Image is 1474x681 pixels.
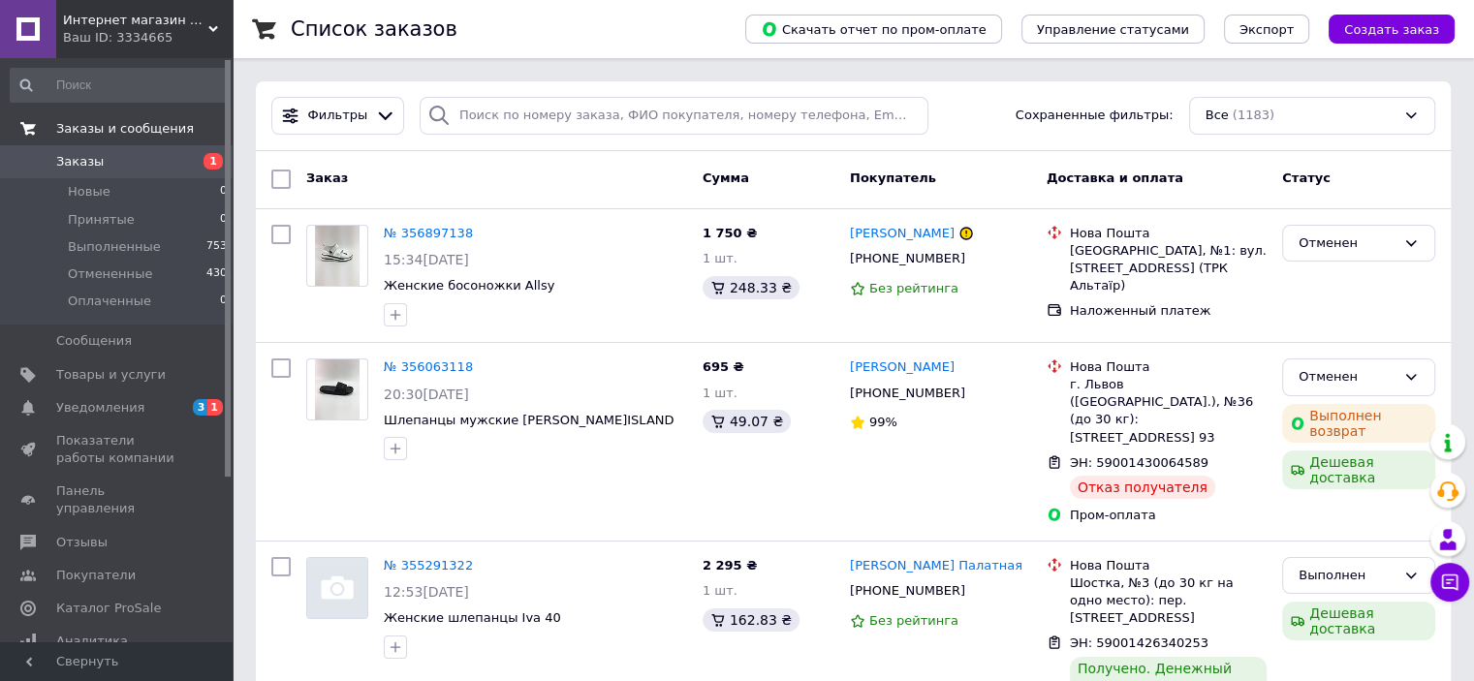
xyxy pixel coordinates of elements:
span: Отзывы [56,534,108,551]
span: 0 [220,183,227,201]
img: Фото товару [315,359,361,419]
a: [PERSON_NAME] [850,225,955,243]
span: Заказ [306,170,348,185]
a: № 356897138 [384,226,473,240]
div: Дешевая доставка [1282,450,1435,489]
span: 753 [206,238,227,256]
span: Отмененные [68,265,152,283]
div: Нова Пошта [1070,557,1267,574]
a: Фото товару [306,557,368,619]
span: Покупатели [56,567,136,584]
span: Без рейтинга [869,613,958,628]
span: ЭН: 59001426340253 [1070,635,1208,650]
span: Сумма [703,170,749,185]
span: 1 шт. [703,386,737,400]
a: Создать заказ [1309,21,1455,36]
span: 695 ₴ [703,359,744,374]
span: Фильтры [308,107,368,125]
a: [PERSON_NAME] [850,358,955,377]
span: Статус [1282,170,1331,185]
button: Создать заказ [1329,15,1455,44]
div: Нова Пошта [1070,225,1267,242]
input: Поиск по номеру заказа, ФИО покупателя, номеру телефона, Email, номеру накладной [420,97,928,135]
span: Сохраненные фильтры: [1016,107,1174,125]
span: 0 [220,293,227,310]
img: Фото товару [307,558,367,618]
div: Пром-оплата [1070,507,1267,524]
span: Товары и услуги [56,366,166,384]
span: 2 295 ₴ [703,558,757,573]
span: 1 шт. [703,251,737,265]
span: ЭН: 59001430064589 [1070,455,1208,470]
span: Доставка и оплата [1047,170,1183,185]
button: Управление статусами [1021,15,1205,44]
span: 15:34[DATE] [384,252,469,267]
div: Отказ получателя [1070,476,1215,499]
button: Скачать отчет по пром-оплате [745,15,1002,44]
div: Дешевая доставка [1282,602,1435,640]
span: Новые [68,183,110,201]
span: Без рейтинга [869,281,958,295]
span: 3 [193,399,208,416]
a: Фото товару [306,358,368,420]
a: Женские шлепанцы Iva 40 [384,610,561,625]
span: Уведомления [56,399,144,417]
span: 99% [869,415,897,429]
span: 1 [207,399,223,416]
span: Покупатель [850,170,936,185]
span: Сообщения [56,332,132,350]
span: Аналитика [56,633,128,650]
a: № 355291322 [384,558,473,573]
a: [PERSON_NAME] Палатная [850,557,1022,575]
span: 1 [204,153,223,170]
div: Выполнен возврат [1282,404,1435,443]
h1: Список заказов [291,17,457,41]
span: Управление статусами [1037,22,1189,37]
div: [GEOGRAPHIC_DATA], №1: вул. [STREET_ADDRESS] (ТРК Альтаїр) [1070,242,1267,295]
div: Нова Пошта [1070,358,1267,376]
div: [PHONE_NUMBER] [846,246,969,271]
div: 248.33 ₴ [703,276,800,299]
span: Принятые [68,211,135,229]
div: 49.07 ₴ [703,410,791,433]
span: 1 шт. [703,583,737,598]
a: № 356063118 [384,359,473,374]
span: Выполненные [68,238,161,256]
div: Ваш ID: 3334665 [63,29,233,46]
span: Все [1206,107,1229,125]
div: Отменен [1299,367,1396,387]
div: Шостка, №3 (до 30 кг на одно место): пер. [STREET_ADDRESS] [1070,574,1267,628]
span: 430 [206,265,227,283]
div: Отменен [1299,233,1396,254]
span: Скачать отчет по пром-оплате [761,20,987,38]
span: Интернет магазин обуви Olimp-shoes [63,12,208,29]
a: Фото товару [306,225,368,287]
button: Чат с покупателем [1430,563,1469,602]
span: Оплаченные [68,293,151,310]
button: Экспорт [1224,15,1309,44]
span: Экспорт [1239,22,1294,37]
span: 1 750 ₴ [703,226,757,240]
div: Выполнен [1299,566,1396,586]
span: 20:30[DATE] [384,387,469,402]
a: Шлепанцы мужские [PERSON_NAME]ISLAND [384,413,674,427]
div: г. Львов ([GEOGRAPHIC_DATA].), №36 (до 30 кг): [STREET_ADDRESS] 93 [1070,376,1267,447]
div: 162.83 ₴ [703,608,800,632]
span: Каталог ProSale [56,600,161,617]
span: (1183) [1233,108,1274,122]
span: Панель управления [56,482,179,517]
input: Поиск [10,68,229,103]
span: Заказы и сообщения [56,120,194,138]
span: 12:53[DATE] [384,584,469,600]
div: [PHONE_NUMBER] [846,381,969,406]
div: Наложенный платеж [1070,302,1267,320]
a: Женские босоножки Allsy [384,278,554,293]
img: Фото товару [315,226,361,286]
span: 0 [220,211,227,229]
div: [PHONE_NUMBER] [846,578,969,604]
span: Создать заказ [1344,22,1439,37]
span: Заказы [56,153,104,170]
